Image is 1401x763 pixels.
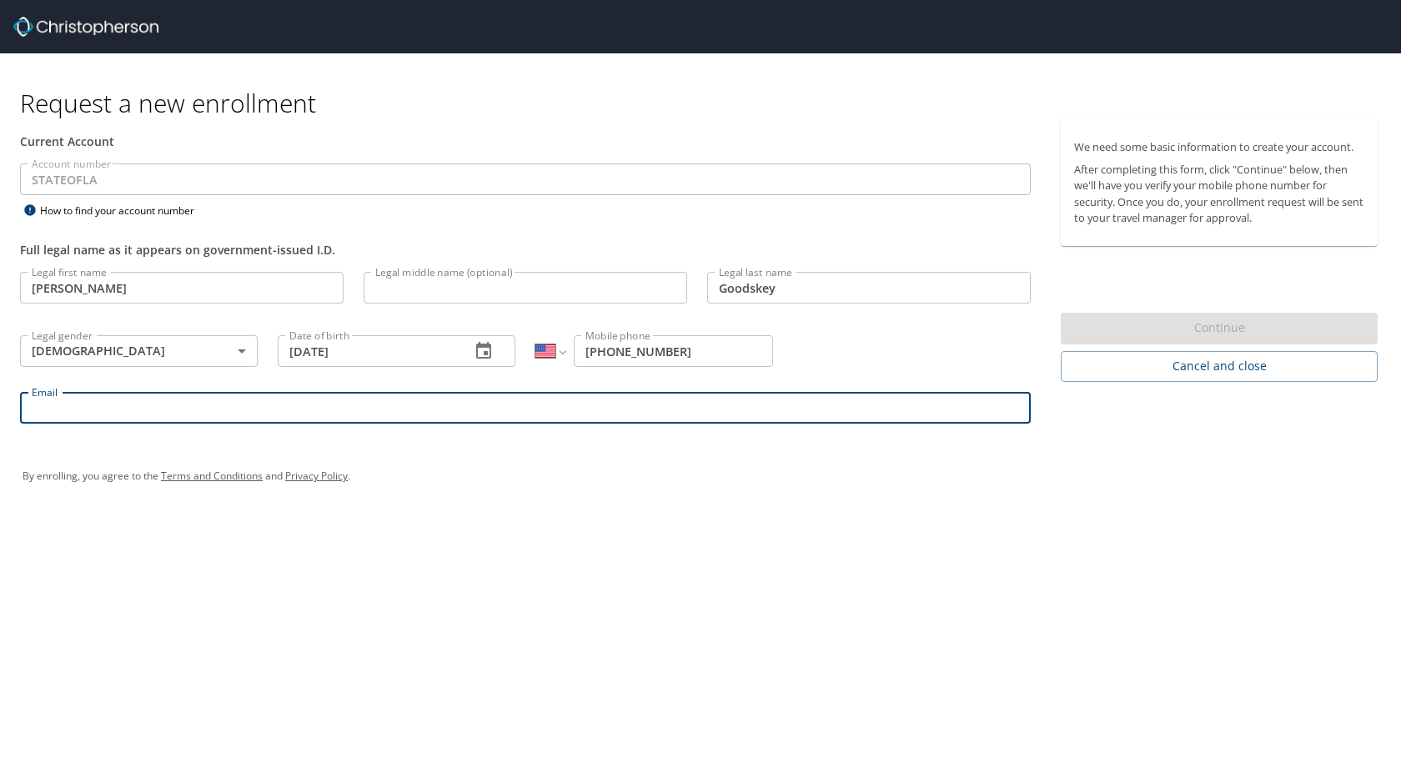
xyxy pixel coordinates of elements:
div: [DEMOGRAPHIC_DATA] [20,335,258,367]
div: Full legal name as it appears on government-issued I.D. [20,241,1031,259]
input: MM/DD/YYYY [278,335,457,367]
p: After completing this form, click "Continue" below, then we'll have you verify your mobile phone ... [1074,162,1364,226]
input: Enter phone number [574,335,773,367]
div: By enrolling, you agree to the and . [23,455,1378,497]
a: Privacy Policy [285,469,348,483]
h1: Request a new enrollment [20,87,1391,119]
img: cbt logo [13,17,158,37]
button: Cancel and close [1061,351,1378,382]
span: Cancel and close [1074,356,1364,377]
div: Current Account [20,133,1031,150]
p: We need some basic information to create your account. [1074,139,1364,155]
a: Terms and Conditions [161,469,263,483]
div: How to find your account number [20,200,228,221]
